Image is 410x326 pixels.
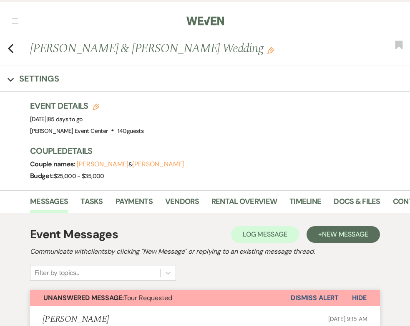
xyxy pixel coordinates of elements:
h5: [PERSON_NAME] [43,314,109,325]
div: Filter by topics... [35,268,79,278]
span: 140 guests [118,127,143,135]
a: Payments [116,196,153,213]
span: Hide [352,293,367,302]
h2: Communicate with clients by clicking "New Message" or replying to an existing message thread. [30,247,380,257]
img: Weven Logo [186,12,224,30]
span: Budget: [30,171,54,180]
a: Rental Overview [211,196,277,213]
span: Couple names: [30,160,77,168]
a: Docs & Files [334,196,380,213]
span: 85 days to go [48,115,83,123]
button: Edit [267,46,274,53]
span: Log Message [243,230,287,239]
span: [PERSON_NAME] Event Center [30,127,108,135]
button: [PERSON_NAME] [77,161,128,168]
span: $25,000 - $35,000 [54,172,104,180]
h1: Event Messages [30,226,118,243]
span: | [46,115,82,123]
button: Settings [8,73,59,84]
h1: [PERSON_NAME] & [PERSON_NAME] Wedding [30,40,331,57]
button: Log Message [231,226,299,243]
strong: Unanswered Message: [43,293,124,302]
h3: Settings [19,73,59,84]
button: +New Message [307,226,380,243]
button: [PERSON_NAME] [132,161,184,168]
span: New Message [322,230,368,239]
span: [DATE] [30,115,82,123]
a: Messages [30,196,68,213]
button: Dismiss Alert [291,290,339,306]
a: Tasks [80,196,103,213]
span: Tour Requested [43,293,172,302]
span: [DATE] 9:15 AM [328,315,367,323]
button: Hide [339,290,380,306]
button: Unanswered Message:Tour Requested [30,290,291,306]
h3: Couple Details [30,145,402,157]
span: & [77,160,184,168]
a: Timeline [289,196,321,213]
a: Vendors [165,196,199,213]
h3: Event Details [30,100,143,112]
